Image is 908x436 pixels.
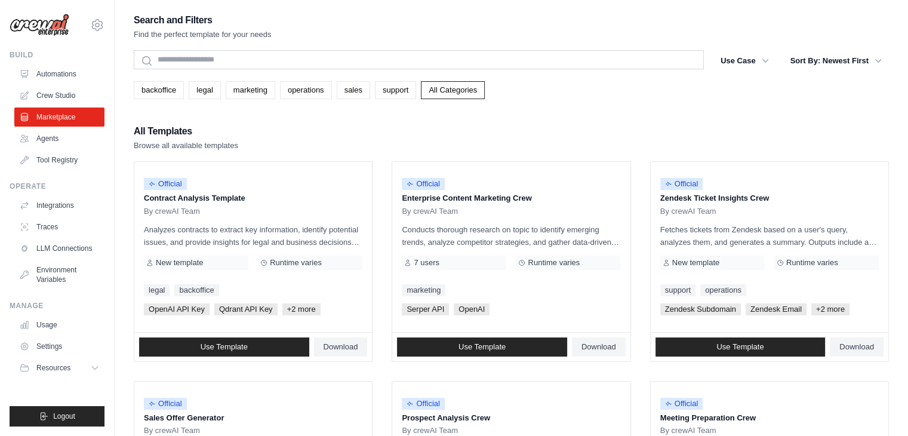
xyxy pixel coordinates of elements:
[830,337,884,357] a: Download
[783,50,889,72] button: Sort By: Newest First
[414,258,439,268] span: 7 users
[421,81,485,99] a: All Categories
[324,342,358,352] span: Download
[572,337,626,357] a: Download
[14,337,104,356] a: Settings
[660,412,879,424] p: Meeting Preparation Crew
[10,182,104,191] div: Operate
[144,284,170,296] a: legal
[10,406,104,426] button: Logout
[134,29,272,41] p: Find the perfect template for your needs
[660,192,879,204] p: Zendesk Ticket Insights Crew
[10,14,69,36] img: Logo
[786,258,838,268] span: Runtime varies
[14,260,104,289] a: Environment Variables
[14,239,104,258] a: LLM Connections
[134,12,272,29] h2: Search and Filters
[402,398,445,410] span: Official
[144,398,187,410] span: Official
[660,426,716,435] span: By crewAI Team
[660,207,716,216] span: By crewAI Team
[174,284,218,296] a: backoffice
[14,65,104,84] a: Automations
[201,342,248,352] span: Use Template
[314,337,368,357] a: Download
[14,86,104,105] a: Crew Studio
[660,223,879,248] p: Fetches tickets from Zendesk based on a user's query, analyzes them, and generates a summary. Out...
[214,303,278,315] span: Qdrant API Key
[144,192,362,204] p: Contract Analysis Template
[139,337,309,357] a: Use Template
[581,342,616,352] span: Download
[402,223,620,248] p: Conducts thorough research on topic to identify emerging trends, analyze competitor strategies, a...
[10,301,104,311] div: Manage
[660,178,703,190] span: Official
[53,412,75,421] span: Logout
[402,412,620,424] p: Prospect Analysis Crew
[189,81,220,99] a: legal
[402,284,445,296] a: marketing
[144,412,362,424] p: Sales Offer Generator
[402,192,620,204] p: Enterprise Content Marketing Crew
[337,81,370,99] a: sales
[14,108,104,127] a: Marketplace
[716,342,764,352] span: Use Template
[746,303,807,315] span: Zendesk Email
[144,207,200,216] span: By crewAI Team
[375,81,416,99] a: support
[458,342,506,352] span: Use Template
[282,303,321,315] span: +2 more
[700,284,746,296] a: operations
[811,303,849,315] span: +2 more
[10,50,104,60] div: Build
[280,81,332,99] a: operations
[402,426,458,435] span: By crewAI Team
[660,398,703,410] span: Official
[713,50,776,72] button: Use Case
[655,337,826,357] a: Use Template
[397,337,567,357] a: Use Template
[14,129,104,148] a: Agents
[144,426,200,435] span: By crewAI Team
[144,178,187,190] span: Official
[14,196,104,215] a: Integrations
[134,140,238,152] p: Browse all available templates
[14,151,104,170] a: Tool Registry
[14,315,104,334] a: Usage
[660,284,695,296] a: support
[144,303,210,315] span: OpenAI API Key
[660,303,741,315] span: Zendesk Subdomain
[839,342,874,352] span: Download
[528,258,580,268] span: Runtime varies
[402,303,449,315] span: Serper API
[226,81,275,99] a: marketing
[156,258,203,268] span: New template
[14,358,104,377] button: Resources
[402,207,458,216] span: By crewAI Team
[14,217,104,237] a: Traces
[672,258,719,268] span: New template
[270,258,322,268] span: Runtime varies
[36,363,70,373] span: Resources
[144,223,362,248] p: Analyzes contracts to extract key information, identify potential issues, and provide insights fo...
[402,178,445,190] span: Official
[134,123,238,140] h2: All Templates
[134,81,184,99] a: backoffice
[454,303,490,315] span: OpenAI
